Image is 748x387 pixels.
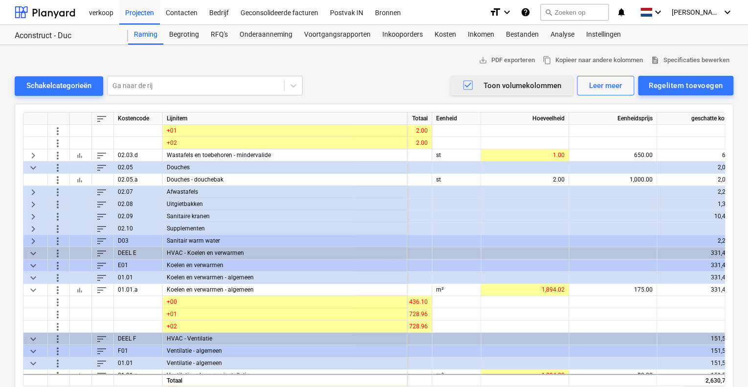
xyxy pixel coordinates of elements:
[163,235,407,247] div: Sanitair warm water
[52,308,64,320] span: more_vert
[114,259,163,272] div: E01
[661,284,741,296] div: 331,453.50
[462,79,561,92] div: Toon volumekolommen
[96,235,108,247] span: sort
[52,272,64,283] span: more_vert
[651,56,660,65] span: description
[163,374,407,386] div: Totaal
[376,25,429,45] a: Inkooporders
[114,235,163,247] div: D03
[661,357,741,369] div: 151,521.60
[96,149,108,161] span: sort
[128,25,163,45] a: Raming
[234,25,298,45] a: Onderaanneming
[52,345,64,357] span: more_vert
[163,308,407,320] div: +01
[52,333,64,344] span: more_vert
[27,272,39,283] span: keyboard_arrow_down
[543,56,551,65] span: content_copy
[652,6,664,18] i: keyboard_arrow_down
[52,320,64,332] span: more_vert
[672,8,721,16] span: [PERSON_NAME]
[432,149,481,161] div: st
[649,79,723,92] div: Regelitem toevoegen
[163,149,407,161] div: Wastafels en toebehoren - mindervalide
[52,125,64,137] span: more_vert
[27,345,39,357] span: keyboard_arrow_down
[462,25,500,45] a: Inkomen
[616,6,626,18] i: notifications
[96,357,108,369] span: sort
[96,198,108,210] span: sort
[298,25,376,45] a: Voortgangsrapporten
[52,174,64,185] span: more_vert
[27,357,39,369] span: keyboard_arrow_down
[432,113,481,125] div: Eenheid
[96,247,108,259] span: sort
[540,4,609,21] button: Zoeken op
[163,137,407,149] div: +02
[580,25,627,45] div: Instellingen
[52,210,64,222] span: more_vert
[163,198,407,210] div: Uitgietbakken
[163,284,407,296] div: Koelen en verwarmen - algemeen
[163,333,407,345] div: HVAC - Ventilatie
[163,113,407,125] div: Lijnitem
[52,186,64,198] span: more_vert
[114,333,163,345] div: DEEL F
[26,79,91,92] div: Schakelcategorieën
[163,161,407,174] div: Douches
[114,210,163,223] div: 02.09
[27,259,39,271] span: keyboard_arrow_down
[647,53,733,68] button: Specificaties bewerken
[661,235,741,247] div: 2,200.00
[114,272,163,284] div: 01.01
[114,161,163,174] div: 02.05
[163,210,407,223] div: Sanitaire kranen
[500,25,545,45] a: Bestanden
[52,223,64,234] span: more_vert
[114,345,163,357] div: F01
[393,113,432,125] div: Totaal
[163,296,407,308] div: +00
[163,247,407,259] div: HVAC - Koelen en verwarmen
[397,137,428,149] div: 2.00
[27,198,39,210] span: keyboard_arrow_right
[163,125,407,137] div: +01
[114,149,163,161] div: 02.03.d
[96,210,108,222] span: sort
[163,272,407,284] div: Koelen en verwarmen - algemeen
[163,369,407,382] div: Ventilatie - algemene installatie
[661,210,741,223] div: 10,400.00
[489,6,501,18] i: format_size
[429,25,462,45] div: Kosten
[52,259,64,271] span: more_vert
[114,247,163,259] div: DEEL E
[27,186,39,198] span: keyboard_arrow_right
[661,161,741,174] div: 2,000.00
[479,56,487,65] span: save_alt
[52,235,64,247] span: more_vert
[96,223,108,234] span: sort
[573,284,653,296] div: 175.00
[661,247,741,259] div: 331,453.50
[163,25,205,45] a: Begroting
[27,149,39,161] span: keyboard_arrow_right
[27,369,39,381] span: keyboard_arrow_down
[114,369,163,382] div: 01.01.a
[722,6,733,18] i: keyboard_arrow_down
[205,25,234,45] a: RFQ's
[539,53,647,68] button: Kopieer naar andere kolommen
[96,161,108,173] span: sort
[485,149,565,161] div: 1.00
[545,8,552,16] span: search
[163,223,407,235] div: Supplementen
[27,210,39,222] span: keyboard_arrow_right
[501,6,513,18] i: keyboard_arrow_down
